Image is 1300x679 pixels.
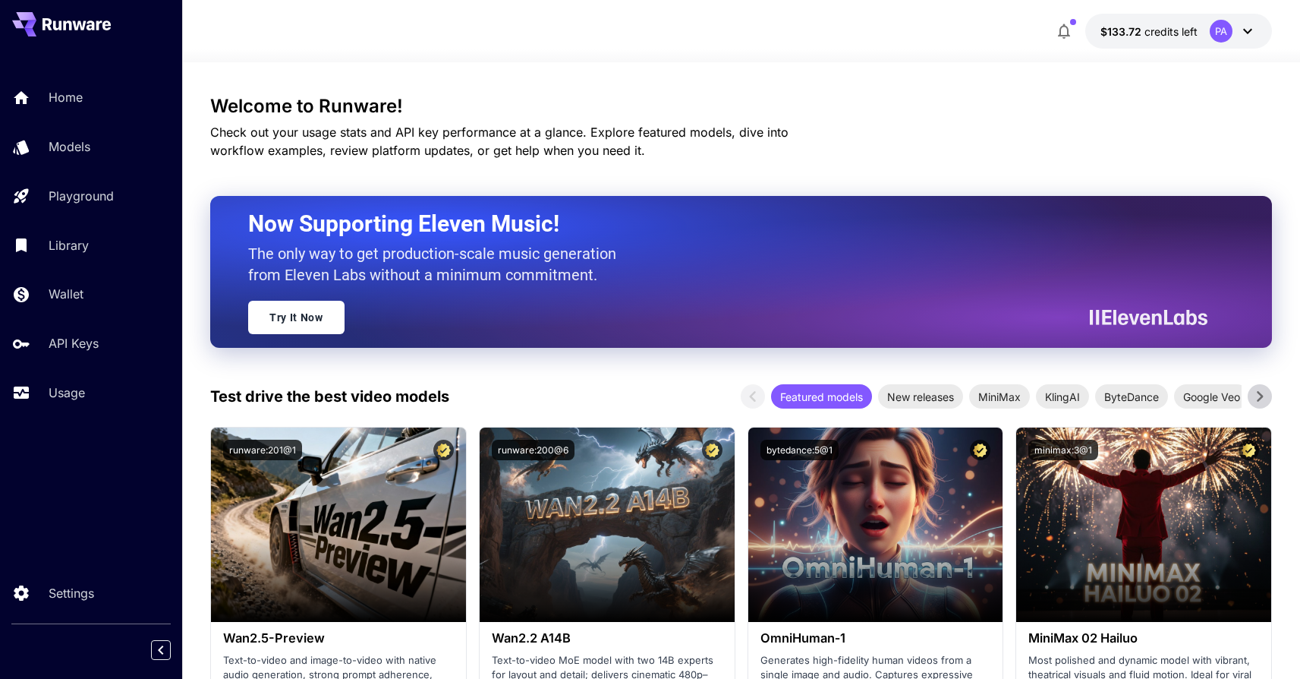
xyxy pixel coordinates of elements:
span: KlingAI [1036,389,1089,405]
span: Featured models [771,389,872,405]
h3: OmniHuman‑1 [760,631,991,646]
div: New releases [878,384,963,409]
p: API Keys [49,334,99,352]
div: Google Veo [1174,384,1249,409]
button: Certified Model – Vetted for best performance and includes a commercial license. [433,440,454,460]
button: bytedance:5@1 [760,440,839,460]
button: Certified Model – Vetted for best performance and includes a commercial license. [970,440,990,460]
h3: MiniMax 02 Hailuo [1028,631,1259,646]
p: Wallet [49,285,83,303]
button: runware:200@6 [492,440,574,460]
span: Check out your usage stats and API key performance at a glance. Explore featured models, dive int... [210,125,788,158]
p: Home [49,88,83,106]
button: Collapse sidebar [151,640,171,660]
button: Certified Model – Vetted for best performance and includes a commercial license. [1239,440,1259,460]
p: Test drive the best video models [210,385,449,408]
img: alt [480,428,735,622]
div: MiniMax [969,384,1030,409]
button: minimax:3@1 [1028,440,1098,460]
p: Playground [49,187,114,205]
button: $133.7173PA [1085,14,1272,49]
span: ByteDance [1095,389,1168,405]
p: Models [49,137,90,156]
h2: Now Supporting Eleven Music! [248,210,1196,238]
span: $133.72 [1100,25,1144,38]
div: PA [1210,20,1232,43]
p: Usage [49,384,85,402]
img: alt [211,428,466,622]
button: Certified Model – Vetted for best performance and includes a commercial license. [702,440,722,460]
a: Try It Now [248,301,345,334]
p: Settings [49,584,94,602]
div: $133.7173 [1100,24,1198,39]
span: credits left [1144,25,1198,38]
img: alt [1016,428,1271,622]
span: New releases [878,389,963,405]
div: ByteDance [1095,384,1168,409]
h3: Wan2.5-Preview [223,631,454,646]
span: MiniMax [969,389,1030,405]
p: The only way to get production-scale music generation from Eleven Labs without a minimum commitment. [248,243,628,286]
div: Featured models [771,384,872,409]
div: Collapse sidebar [162,636,182,664]
button: runware:201@1 [223,440,302,460]
div: KlingAI [1036,384,1089,409]
p: Library [49,236,89,254]
h3: Wan2.2 A14B [492,631,722,646]
span: Google Veo [1174,389,1249,405]
img: alt [748,428,1003,622]
h3: Welcome to Runware! [210,96,1272,117]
